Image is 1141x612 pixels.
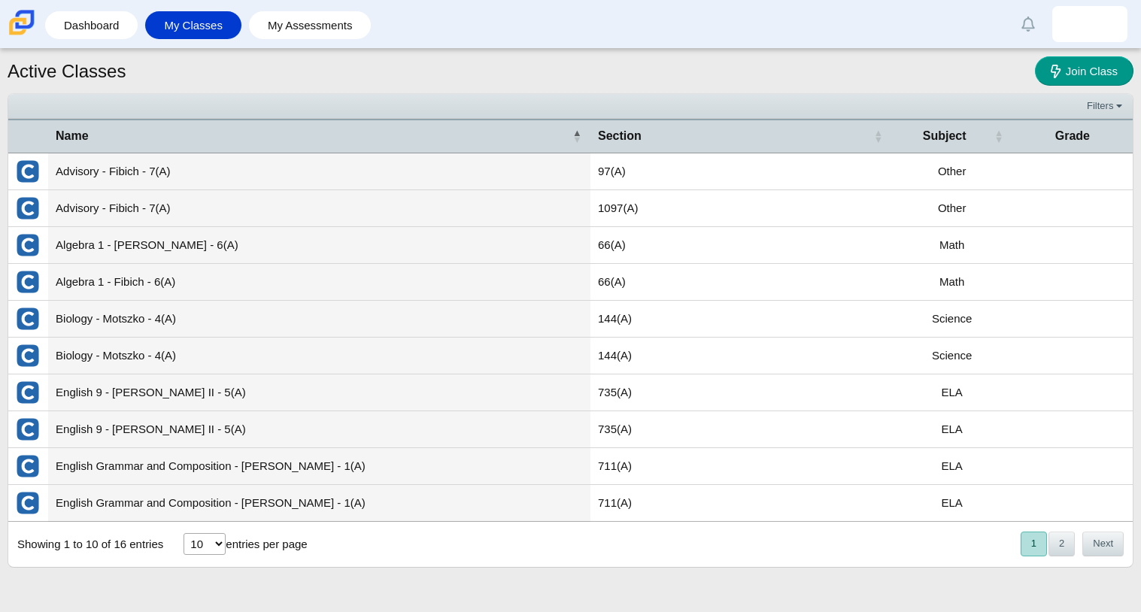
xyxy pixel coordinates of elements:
[8,59,126,84] h1: Active Classes
[590,374,892,411] td: 735(A)
[1019,532,1124,556] nav: pagination
[226,538,307,550] label: entries per page
[48,301,590,338] td: Biology - Motszko - 4(A)
[572,120,581,152] span: Name : Activate to invert sorting
[892,448,1012,485] td: ELA
[8,522,163,567] div: Showing 1 to 10 of 16 entries
[590,190,892,227] td: 1097(A)
[590,301,892,338] td: 144(A)
[48,190,590,227] td: Advisory - Fibich - 7(A)
[892,338,1012,374] td: Science
[6,7,38,38] img: Carmen School of Science & Technology
[874,120,883,152] span: Section : Activate to sort
[56,129,89,142] span: Name
[16,270,40,294] img: External class connected through Clever
[16,344,40,368] img: External class connected through Clever
[48,411,590,448] td: English 9 - [PERSON_NAME] II - 5(A)
[892,485,1012,522] td: ELA
[6,28,38,41] a: Carmen School of Science & Technology
[1048,532,1075,556] button: 2
[590,448,892,485] td: 711(A)
[16,307,40,331] img: External class connected through Clever
[892,153,1012,190] td: Other
[590,411,892,448] td: 735(A)
[16,380,40,404] img: External class connected through Clever
[994,120,1003,152] span: Subject : Activate to sort
[48,448,590,485] td: English Grammar and Composition - [PERSON_NAME] - 1(A)
[153,11,234,39] a: My Classes
[48,227,590,264] td: Algebra 1 - [PERSON_NAME] - 6(A)
[48,153,590,190] td: Advisory - Fibich - 7(A)
[256,11,364,39] a: My Assessments
[892,190,1012,227] td: Other
[48,374,590,411] td: English 9 - [PERSON_NAME] II - 5(A)
[892,264,1012,301] td: Math
[590,264,892,301] td: 66(A)
[1055,129,1090,142] span: Grade
[16,233,40,257] img: External class connected through Clever
[892,227,1012,264] td: Math
[590,338,892,374] td: 144(A)
[892,374,1012,411] td: ELA
[598,129,642,142] span: Section
[48,338,590,374] td: Biology - Motszko - 4(A)
[16,159,40,183] img: External class connected through Clever
[48,485,590,522] td: English Grammar and Composition - [PERSON_NAME] - 1(A)
[16,454,40,478] img: External class connected through Clever
[590,227,892,264] td: 66(A)
[16,491,40,515] img: External class connected through Clever
[1052,6,1127,42] a: julio.medina.tc7Nxk
[16,417,40,441] img: External class connected through Clever
[590,153,892,190] td: 97(A)
[16,196,40,220] img: External class connected through Clever
[1035,56,1133,86] a: Join Class
[590,485,892,522] td: 711(A)
[1021,532,1047,556] button: 1
[53,11,130,39] a: Dashboard
[892,411,1012,448] td: ELA
[1083,98,1129,114] a: Filters
[1012,8,1045,41] a: Alerts
[1066,65,1118,77] span: Join Class
[923,129,967,142] span: Subject
[892,301,1012,338] td: Science
[1078,12,1102,36] img: julio.medina.tc7Nxk
[48,264,590,301] td: Algebra 1 - Fibich - 6(A)
[1082,532,1124,556] button: Next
